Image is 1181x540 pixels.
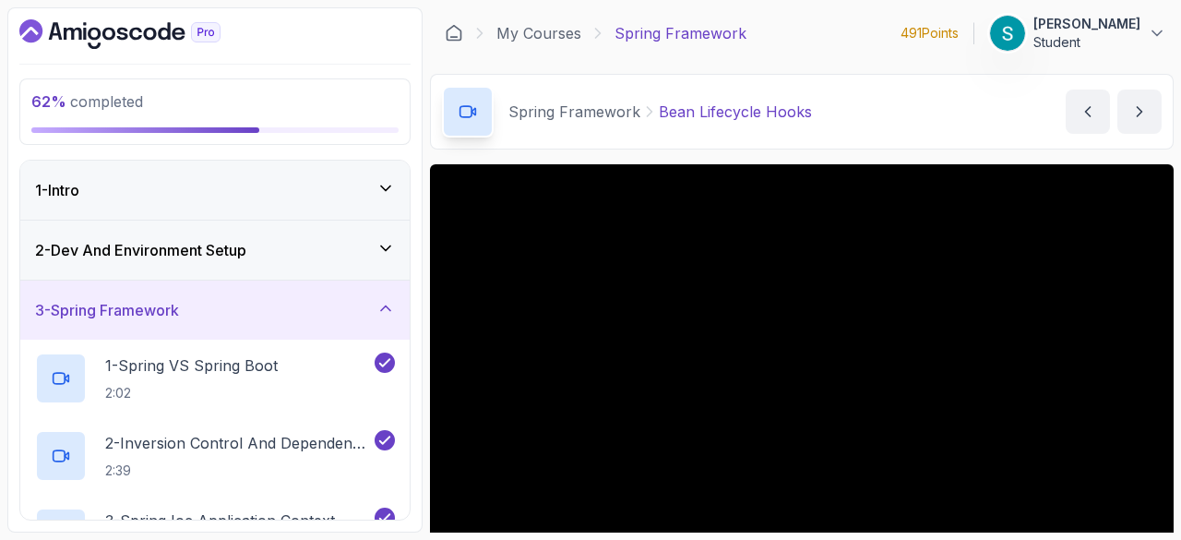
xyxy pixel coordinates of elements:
[105,432,371,454] p: 2 - Inversion Control And Dependency Injection
[496,22,581,44] a: My Courses
[20,161,410,220] button: 1-Intro
[31,92,143,111] span: completed
[105,354,278,377] p: 1 - Spring VS Spring Boot
[19,19,263,49] a: Dashboard
[105,384,278,402] p: 2:02
[35,239,246,261] h3: 2 - Dev And Environment Setup
[105,462,371,480] p: 2:39
[1066,90,1110,134] button: previous content
[1033,15,1140,33] p: [PERSON_NAME]
[35,353,395,404] button: 1-Spring VS Spring Boot2:02
[20,281,410,340] button: 3-Spring Framework
[508,101,640,123] p: Spring Framework
[105,510,335,532] p: 3 - Spring Ioc Application Context
[20,221,410,280] button: 2-Dev And Environment Setup
[614,22,746,44] p: Spring Framework
[35,179,79,201] h3: 1 - Intro
[901,24,959,42] p: 491 Points
[35,430,395,482] button: 2-Inversion Control And Dependency Injection2:39
[445,24,463,42] a: Dashboard
[31,92,66,111] span: 62 %
[989,15,1166,52] button: user profile image[PERSON_NAME]Student
[659,101,812,123] p: Bean Lifecycle Hooks
[1033,33,1140,52] p: Student
[990,16,1025,51] img: user profile image
[35,299,179,321] h3: 3 - Spring Framework
[1117,90,1162,134] button: next content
